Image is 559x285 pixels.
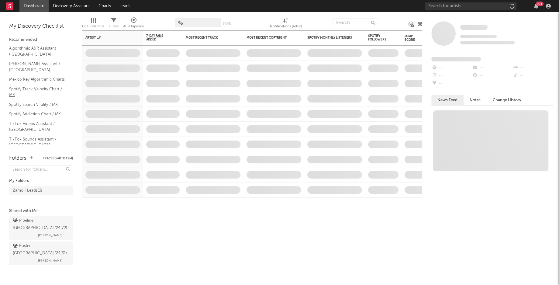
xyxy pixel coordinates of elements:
button: Save [223,22,231,25]
a: Pipeline [GEOGRAPHIC_DATA] '24(72)[PERSON_NAME] [9,216,73,240]
a: Mexico Key Algorithmic Charts [9,76,67,83]
div: Notifications (Artist) [270,23,302,30]
span: [PERSON_NAME] [38,257,62,264]
div: Spotify Followers [368,34,389,41]
button: News Feed [431,95,464,105]
div: Artist [85,36,131,40]
div: My Folders [9,177,73,185]
span: 7-Day Fans Added [146,34,171,41]
div: Filters [109,15,119,33]
div: Folders [9,155,26,162]
div: Edit Columns [82,15,104,33]
input: Search... [333,18,378,27]
a: Zamo | Leads(3) [9,186,73,195]
div: -- [431,80,472,88]
a: Spotify Addiction Chart / MX [9,111,67,117]
a: TikTok Videos Assistant / [GEOGRAPHIC_DATA] [9,120,67,133]
div: Filters [109,23,119,30]
span: Tracking Since: [DATE] [460,35,497,38]
div: Jump Score [405,34,420,42]
div: -- [431,64,472,72]
a: Roster [GEOGRAPHIC_DATA] '24(31)[PERSON_NAME] [9,242,73,265]
div: Most Recent Track [186,36,231,40]
a: [PERSON_NAME] Assistant / [GEOGRAPHIC_DATA] [9,61,67,73]
button: 99+ [534,4,538,9]
div: Zamo | Leads ( 3 ) [13,187,42,194]
div: Recommended [9,36,73,43]
div: A&R Pipeline [123,15,144,33]
span: [PERSON_NAME] [38,232,62,239]
div: -- [472,64,512,72]
button: Notes [464,95,487,105]
div: Most Recent Copyright [247,36,292,40]
a: Spotify Search Virality / MX [9,101,67,108]
div: Notifications (Artist) [270,15,302,33]
span: 0 fans last week [460,41,515,44]
div: Spotify Monthly Listeners [307,36,353,40]
div: -- [512,72,553,80]
a: Spotify Track Velocity Chart / MX [9,86,67,98]
div: A&R Pipeline [123,23,144,30]
button: Change History [487,95,527,105]
a: Some Artist [460,24,488,30]
div: -- [472,72,512,80]
span: Fans Added by Platform [431,57,481,61]
div: -- [431,72,472,80]
button: Tracked Artists(4) [43,157,73,160]
input: Search for artists [425,2,516,10]
div: Shared with Me [9,207,73,215]
a: Algorithmic A&R Assistant ([GEOGRAPHIC_DATA]) [9,45,67,57]
div: 99 + [536,2,543,6]
span: Some Artist [460,25,488,30]
div: My Discovery Checklist [9,23,73,30]
div: -- [512,64,553,72]
div: Pipeline [GEOGRAPHIC_DATA] '24 ( 72 ) [13,217,68,232]
a: TikTok Sounds Assistant / [GEOGRAPHIC_DATA] [9,136,67,148]
div: Roster [GEOGRAPHIC_DATA] '24 ( 31 ) [13,242,68,257]
input: Search for folders... [9,165,73,174]
div: Edit Columns [82,23,104,30]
